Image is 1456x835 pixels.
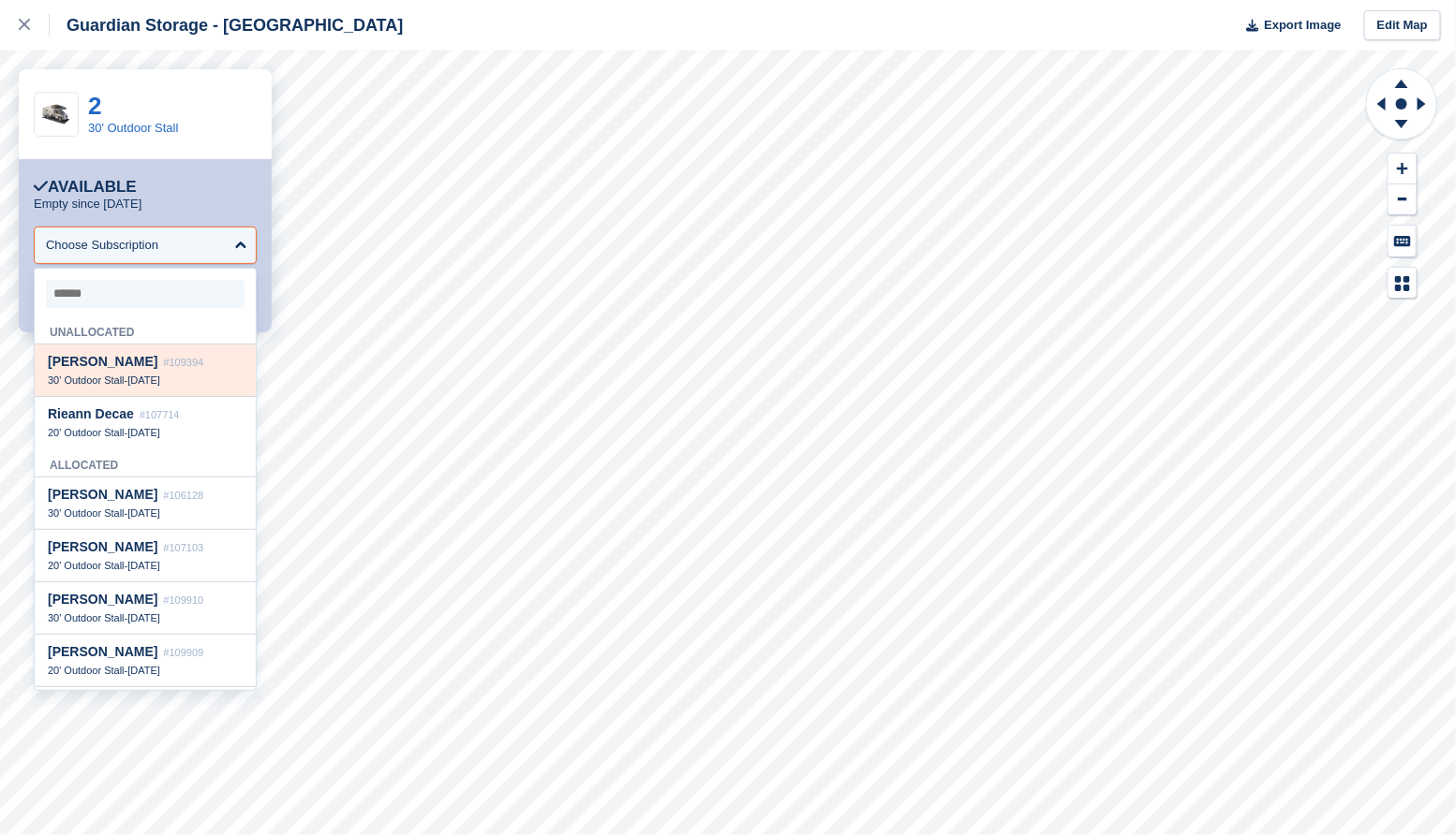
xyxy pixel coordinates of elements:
[163,357,203,368] span: #109394
[48,644,157,659] span: [PERSON_NAME]
[127,560,160,571] span: [DATE]
[163,490,203,501] span: #106128
[48,592,157,607] span: [PERSON_NAME]
[1389,268,1417,299] button: Map Legend
[88,121,178,135] a: 30' Outdoor Stall
[35,315,256,344] div: Unallocated
[48,612,125,623] span: 30' Outdoor Stall
[140,409,180,420] span: #107714
[48,559,243,572] div: -
[48,560,125,571] span: 20' Outdoor Stall
[48,427,125,438] span: 20' Outdoor Stall
[48,611,243,624] div: -
[127,612,160,623] span: [DATE]
[127,665,160,676] span: [DATE]
[127,507,160,519] span: [DATE]
[127,374,160,386] span: [DATE]
[48,406,134,421] span: Rieann Decae
[48,426,243,439] div: -
[1389,184,1417,215] button: Zoom Out
[48,354,157,369] span: [PERSON_NAME]
[46,236,158,255] div: Choose Subscription
[48,507,125,519] span: 30' Outdoor Stall
[48,506,243,520] div: -
[35,102,78,126] img: Campervan.jpg
[1389,154,1417,184] button: Zoom In
[48,487,157,502] span: [PERSON_NAME]
[34,197,141,212] p: Empty since [DATE]
[1364,10,1441,41] a: Edit Map
[48,665,125,676] span: 20' Outdoor Stall
[1235,10,1342,41] button: Export Image
[163,594,203,606] span: #109910
[48,374,243,387] div: -
[48,539,157,554] span: [PERSON_NAME]
[48,664,243,677] div: -
[88,92,101,120] a: 2
[50,14,403,37] div: Guardian Storage - [GEOGRAPHIC_DATA]
[163,647,203,658] span: #109909
[35,448,256,477] div: Allocated
[127,427,160,438] span: [DATE]
[1389,226,1417,256] button: Keyboard Shortcuts
[48,374,125,386] span: 30' Outdoor Stall
[163,542,203,553] span: #107103
[34,178,137,197] div: Available
[1264,16,1341,35] span: Export Image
